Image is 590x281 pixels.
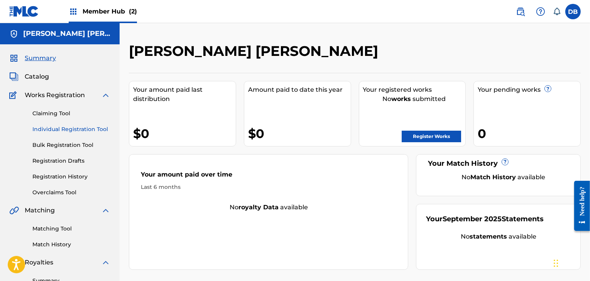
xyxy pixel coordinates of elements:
[9,91,19,100] img: Works Registration
[9,54,19,63] img: Summary
[32,109,110,118] a: Claiming Tool
[129,42,382,60] h2: [PERSON_NAME] [PERSON_NAME]
[32,225,110,233] a: Matching Tool
[9,54,56,63] a: SummarySummary
[554,252,558,275] div: Drag
[402,131,461,142] a: Register Works
[25,72,49,81] span: Catalog
[565,4,581,19] div: User Menu
[470,233,507,240] strong: statements
[516,7,525,16] img: search
[391,95,411,103] strong: works
[553,8,561,15] div: Notifications
[470,173,516,181] strong: Match History
[545,86,551,92] span: ?
[426,214,544,224] div: Your Statements
[25,54,56,63] span: Summary
[551,244,590,281] iframe: Chat Widget
[9,29,19,39] img: Accounts
[9,72,49,81] a: CatalogCatalog
[426,232,571,241] div: No available
[25,258,53,267] span: Royalties
[101,206,110,215] img: expand
[426,158,571,169] div: Your Match History
[133,85,236,104] div: Your amount paid last distribution
[101,91,110,100] img: expand
[533,4,548,19] div: Help
[248,125,351,142] div: $0
[502,159,508,165] span: ?
[25,91,85,100] span: Works Registration
[478,125,580,142] div: 0
[363,85,466,94] div: Your registered works
[238,204,279,211] strong: royalty data
[9,6,39,17] img: MLC Logo
[9,258,19,267] img: Royalties
[32,141,110,149] a: Bulk Registration Tool
[25,206,55,215] span: Matching
[83,7,137,16] span: Member Hub
[32,241,110,249] a: Match History
[536,7,545,16] img: help
[23,29,110,38] h5: Daniel Patrick Burns
[9,72,19,81] img: Catalog
[32,173,110,181] a: Registration History
[129,203,408,212] div: No available
[32,188,110,197] a: Overclaims Tool
[478,85,580,94] div: Your pending works
[513,4,528,19] a: Public Search
[133,125,236,142] div: $0
[9,206,19,215] img: Matching
[443,215,502,223] span: September 2025
[141,183,396,191] div: Last 6 months
[69,7,78,16] img: Top Rightsholders
[141,170,396,183] div: Your amount paid over time
[129,8,137,15] span: (2)
[568,175,590,237] iframe: Resource Center
[248,85,351,94] div: Amount paid to date this year
[436,173,571,182] div: No available
[101,258,110,267] img: expand
[32,157,110,165] a: Registration Drafts
[363,94,466,104] div: No submitted
[32,125,110,133] a: Individual Registration Tool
